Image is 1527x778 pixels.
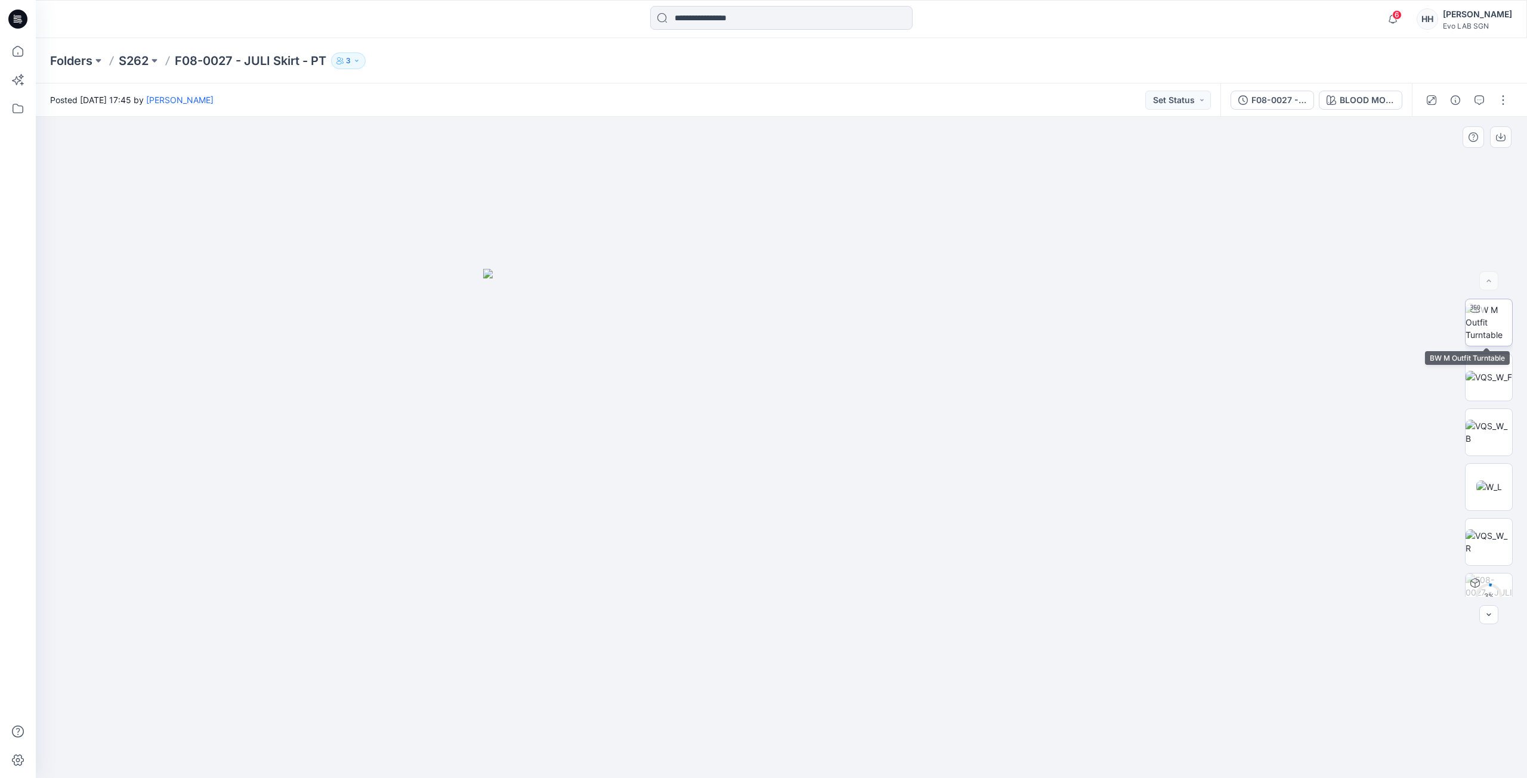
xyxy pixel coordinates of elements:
[331,52,366,69] button: 3
[1466,303,1512,341] img: BW M Outfit Turntable
[1446,91,1465,110] button: Details
[346,54,351,67] p: 3
[1251,94,1306,107] div: F08-0027 - JULI Skirt - PAPER TOUCH - Blood Moon Red
[1466,574,1512,620] img: F08-0027 - JULI Skirt - PAPER TOUCH - Blood Moon Red BLOOD MOON RED
[1392,10,1402,20] span: 6
[146,95,214,105] a: [PERSON_NAME]
[1466,371,1512,383] img: VQS_W_F
[175,52,326,69] p: F08-0027 - JULI Skirt - PT
[1231,91,1314,110] button: F08-0027 - JULI Skirt - PAPER TOUCH - Blood Moon Red
[1417,8,1438,30] div: HH
[1340,94,1395,107] div: BLOOD MOON RED
[119,52,149,69] a: S262
[1475,591,1503,602] div: 3 %
[1466,420,1512,445] img: VQS_W_B
[50,94,214,106] span: Posted [DATE] 17:45 by
[1443,7,1512,21] div: [PERSON_NAME]
[50,52,92,69] a: Folders
[1319,91,1402,110] button: BLOOD MOON RED
[1476,481,1502,493] img: W_L
[1443,21,1512,30] div: Evo LAB SGN
[1466,529,1512,554] img: VQS_W_R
